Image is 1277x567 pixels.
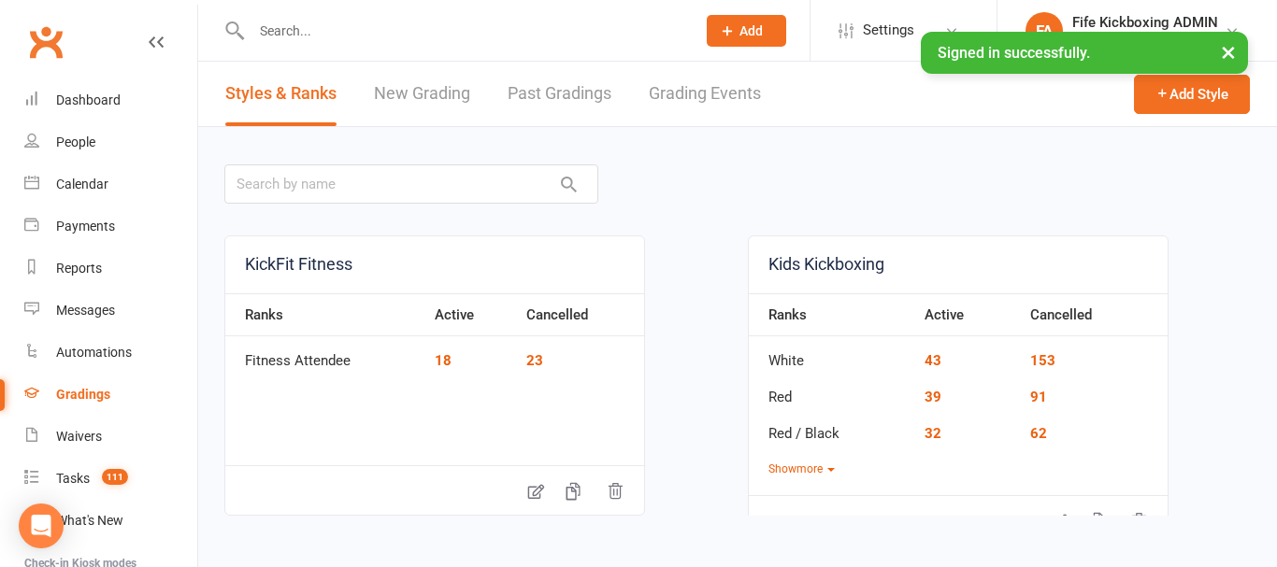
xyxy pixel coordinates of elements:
td: White [749,336,915,373]
button: × [1212,32,1245,72]
th: Active [915,293,1021,336]
a: 23 [526,352,543,369]
div: Waivers [56,429,102,444]
span: 111 [102,469,128,485]
div: Open Intercom Messenger [19,503,64,548]
button: Add [707,15,786,47]
a: What's New [24,500,197,542]
a: People [24,121,197,163]
a: 62 [1030,425,1047,442]
div: Reports [56,261,102,276]
div: Messages [56,303,115,318]
a: Gradings [24,374,197,416]
td: Fitness Attendee [225,336,425,373]
a: Grading Events [649,62,761,126]
span: Signed in successfully. [938,44,1090,62]
a: 32 [925,425,941,442]
a: KickFit Fitness [225,236,644,293]
th: Ranks [749,293,915,336]
th: Ranks [225,293,425,336]
div: What's New [56,513,123,528]
div: Fife Kickboxing ADMIN [1072,14,1218,31]
button: Add Style [1134,75,1250,114]
a: 153 [1030,352,1055,369]
div: Calendar [56,177,108,191]
th: Active [425,293,517,336]
a: Waivers [24,416,197,458]
a: Reports [24,248,197,290]
a: New Grading [374,62,470,126]
div: Gradings [56,387,110,402]
div: Tasks [56,471,90,486]
div: Payments [56,219,115,234]
input: Search... [246,18,682,44]
button: Showmore [768,461,835,478]
span: Settings [863,9,914,51]
a: Kids Kickboxing [749,236,1168,293]
td: Red [749,373,915,409]
a: 39 [925,389,941,405]
div: FA [1026,12,1063,50]
a: 18 [435,352,452,369]
td: Red / Black [749,409,915,446]
div: Fife Kickboxing [1072,31,1218,48]
input: Search by name [224,164,598,204]
div: Automations [56,345,132,360]
a: 43 [925,352,941,369]
th: Cancelled [1021,293,1168,336]
a: 91 [1030,389,1047,405]
div: People [56,135,95,149]
span: Add [739,23,763,38]
a: Payments [24,206,197,248]
a: Clubworx [22,19,69,65]
a: Tasks 111 [24,458,197,500]
a: Styles & Ranks [225,62,337,126]
a: Messages [24,290,197,332]
a: Calendar [24,163,197,206]
th: Cancelled [517,293,644,336]
a: Automations [24,332,197,374]
a: Dashboard [24,79,197,121]
div: Dashboard [56,92,121,107]
a: Past Gradings [508,62,611,126]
